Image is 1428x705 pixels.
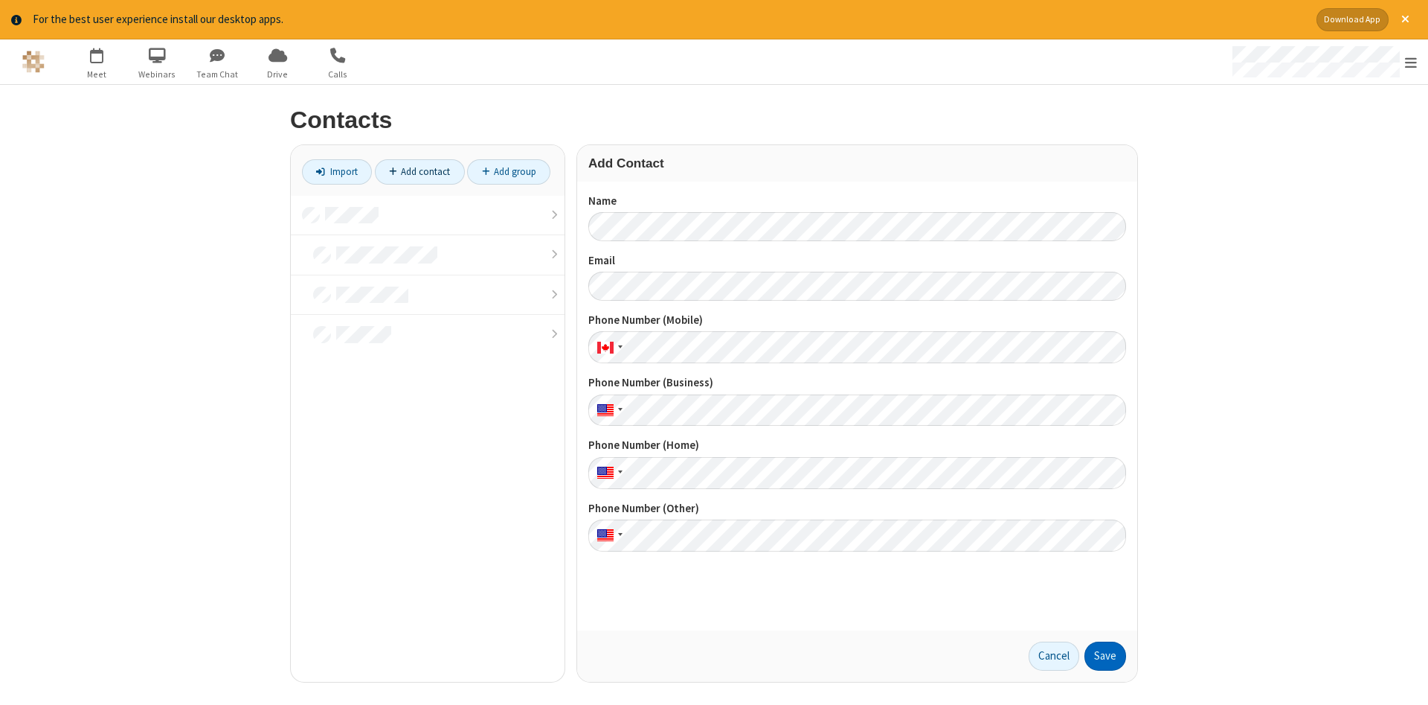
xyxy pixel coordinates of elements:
[375,159,465,185] a: Add contact
[588,312,1126,329] label: Phone Number (Mobile)
[33,11,1305,28] div: For the best user experience install our desktop apps.
[588,252,1126,269] label: Email
[588,193,1126,210] label: Name
[190,68,245,81] span: Team Chat
[69,68,125,81] span: Meet
[588,374,1126,392] label: Phone Number (Business)
[129,68,185,81] span: Webinars
[310,68,366,81] span: Calls
[1394,8,1417,31] button: Close alert
[1084,642,1126,671] button: Save
[5,39,61,84] button: Logo
[250,68,306,81] span: Drive
[1316,8,1389,31] button: Download App
[588,520,627,552] div: United States: + 1
[467,159,550,185] a: Add group
[1029,642,1079,671] a: Cancel
[588,395,627,427] div: United States: + 1
[588,437,1126,454] label: Phone Number (Home)
[290,107,1138,133] h2: Contacts
[588,331,627,363] div: Canada: + 1
[22,51,45,73] img: QA Selenium DO NOT DELETE OR CHANGE
[1218,39,1428,84] div: Open menu
[588,156,1126,170] h3: Add Contact
[588,500,1126,517] label: Phone Number (Other)
[302,159,372,185] a: Import
[588,457,627,489] div: United States: + 1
